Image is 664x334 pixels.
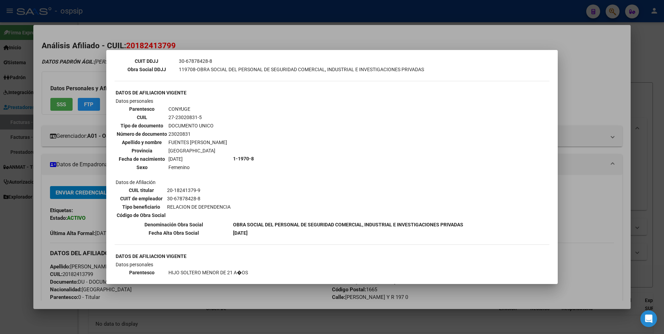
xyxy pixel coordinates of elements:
[168,147,227,155] td: [GEOGRAPHIC_DATA]
[640,310,657,327] div: Open Intercom Messenger
[233,230,248,236] b: [DATE]
[116,105,167,113] th: Parentesco
[168,164,227,171] td: Femenino
[115,221,232,228] th: Denominación Obra Social
[116,122,167,130] th: Tipo de documento
[179,66,424,73] td: 119708-OBRA SOCIAL DEL PERSONAL DE SEGURIDAD COMERCIAL, INDUSTRIAL E INVESTIGACIONES PRIVADAS
[116,164,167,171] th: Sexo
[168,105,227,113] td: CONYUGE
[115,97,232,220] td: Datos personales Datos de Afiliación
[116,269,167,276] th: Parentesco
[116,203,166,211] th: Tipo beneficiario
[168,122,227,130] td: DOCUMENTO UNICO
[116,186,166,194] th: CUIL titular
[233,222,463,227] b: OBRA SOCIAL DEL PERSONAL DE SEGURIDAD COMERCIAL, INDUSTRIAL E INVESTIGACIONES PRIVADAS
[168,155,227,163] td: [DATE]
[116,253,186,259] b: DATOS DE AFILIACION VIGENTE
[115,57,178,65] th: CUIT DDJJ
[115,66,178,73] th: Obra Social DDJJ
[116,147,167,155] th: Provincia
[233,156,254,161] b: 1-1970-8
[116,90,186,95] b: DATOS DE AFILIACION VIGENTE
[168,269,248,276] td: HIJO SOLTERO MENOR DE 21 A�OS
[168,130,227,138] td: 23020831
[116,139,167,146] th: Apellido y nombre
[167,195,231,202] td: 30-67878428-8
[168,139,227,146] td: FUENTES [PERSON_NAME]
[115,229,232,237] th: Fecha Alta Obra Social
[116,155,167,163] th: Fecha de nacimiento
[168,114,227,121] td: 27-23020831-5
[116,130,167,138] th: Número de documento
[167,186,231,194] td: 20-18241379-9
[179,57,424,65] td: 30-67878428-8
[116,211,166,219] th: Código de Obra Social
[116,195,166,202] th: CUIT de empleador
[116,114,167,121] th: CUIL
[167,203,231,211] td: RELACION DE DEPENDENCIA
